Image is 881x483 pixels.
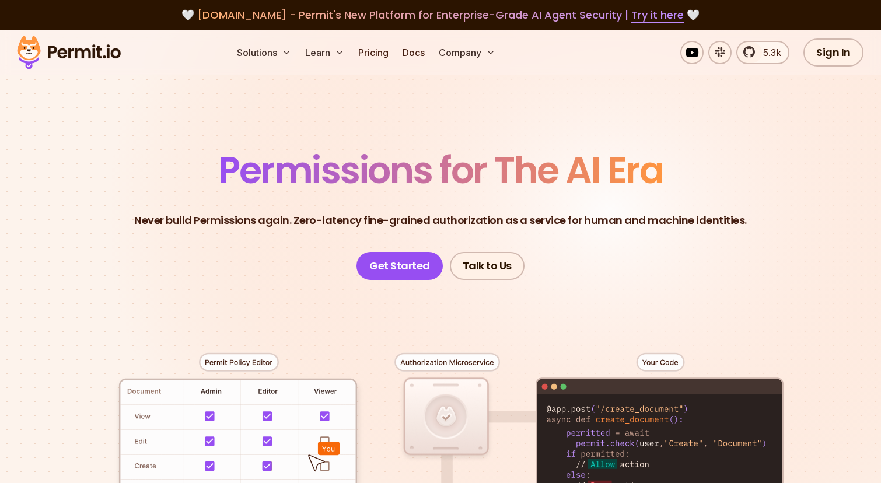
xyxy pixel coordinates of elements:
[134,212,747,229] p: Never build Permissions again. Zero-latency fine-grained authorization as a service for human and...
[756,45,781,60] span: 5.3k
[736,41,789,64] a: 5.3k
[803,38,863,66] a: Sign In
[434,41,500,64] button: Company
[218,144,663,196] span: Permissions for The AI Era
[354,41,393,64] a: Pricing
[300,41,349,64] button: Learn
[197,8,684,22] span: [DOMAIN_NAME] - Permit's New Platform for Enterprise-Grade AI Agent Security |
[28,7,853,23] div: 🤍 🤍
[356,252,443,280] a: Get Started
[398,41,429,64] a: Docs
[12,33,126,72] img: Permit logo
[450,252,525,280] a: Talk to Us
[232,41,296,64] button: Solutions
[631,8,684,23] a: Try it here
